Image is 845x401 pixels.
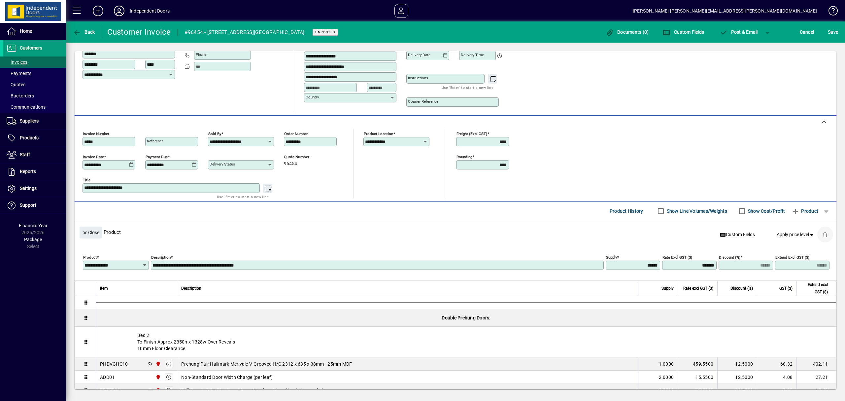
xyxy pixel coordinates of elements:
mat-hint: Use 'Enter' to start a new line [442,84,493,91]
mat-label: Instructions [408,76,428,80]
div: Double Prehung Doors: [96,309,836,326]
a: Home [3,23,66,40]
button: Post & Email [716,26,761,38]
div: PREP05A [100,387,120,394]
mat-label: Product location [364,131,393,136]
button: Product History [607,205,646,217]
td: 6.83 [757,384,796,397]
mat-hint: Use 'Enter' to start a new line [217,193,269,200]
mat-label: Discount (%) [719,255,740,260]
span: Rate excl GST ($) [683,285,713,292]
button: Profile [109,5,130,17]
mat-label: Description [151,255,171,260]
span: Supply [661,285,674,292]
mat-label: Rate excl GST ($) [662,255,692,260]
span: Product History [610,206,643,216]
span: Apply price level [777,231,815,238]
span: Support [20,202,36,208]
span: Custom Fields [720,231,755,238]
span: GST ($) [779,285,793,292]
a: Invoices [3,56,66,68]
div: ADD01 [100,374,115,381]
mat-label: Title [83,178,90,182]
mat-label: Delivery status [210,162,235,166]
span: Settings [20,186,37,191]
td: 60.32 [757,357,796,371]
button: Delete [817,227,833,242]
span: Non-Standard Door Width Charge (per leaf) [181,374,273,381]
div: [PERSON_NAME] [PERSON_NAME][EMAIL_ADDRESS][PERSON_NAME][DOMAIN_NAME] [633,6,817,16]
app-page-header-button: Back [66,26,102,38]
span: Payments [7,71,31,76]
button: Back [71,26,97,38]
a: Settings [3,180,66,197]
span: Home [20,28,32,34]
span: Drill Supply & Fit 22 x 8mm Magnet to door & head jamb (concealed) [181,387,325,394]
mat-label: Country [306,95,319,99]
mat-label: Extend excl GST ($) [775,255,809,260]
span: Christchurch [154,387,161,394]
a: Knowledge Base [824,1,837,23]
label: Show Cost/Profit [747,208,785,214]
mat-label: Delivery time [461,53,484,57]
div: PHDVGHC10 [100,361,128,367]
button: Save [826,26,840,38]
div: 459.5500 [682,361,713,367]
div: Product [75,220,836,244]
a: Staff [3,147,66,163]
a: Reports [3,164,66,180]
span: Package [24,237,42,242]
span: 2.0000 [659,387,674,394]
span: ost & Email [720,29,758,35]
span: Product [792,206,818,216]
span: Christchurch [154,374,161,381]
button: Product [788,205,822,217]
span: Suppliers [20,118,39,124]
span: Cancel [800,27,814,37]
span: Invoices [7,59,27,65]
mat-label: Invoice date [83,155,104,159]
button: Add [87,5,109,17]
span: Unposted [315,30,335,34]
div: Customer Invoice [107,27,171,37]
a: Backorders [3,90,66,101]
span: Back [73,29,95,35]
a: Products [3,130,66,146]
mat-label: Product [83,255,97,260]
app-page-header-button: Delete [817,232,833,237]
td: 27.21 [796,371,836,384]
div: Bed 2 To Finish Approx 2350h x 1328w Over Reveals 10mm Floor Clearance [96,327,836,357]
td: 12.5000 [717,357,757,371]
button: Documents (0) [604,26,651,38]
span: Customers [20,45,42,51]
button: Close [80,227,102,238]
span: Reports [20,169,36,174]
button: Cancel [798,26,816,38]
mat-label: Sold by [208,131,221,136]
span: Christchurch [154,360,161,368]
a: Suppliers [3,113,66,129]
button: Apply price level [774,229,818,241]
td: 12.5000 [717,384,757,397]
td: 402.11 [796,357,836,371]
span: Discount (%) [730,285,753,292]
a: Payments [3,68,66,79]
a: Support [3,197,66,214]
mat-label: Freight (excl GST) [456,131,487,136]
span: Products [20,135,39,140]
span: Financial Year [19,223,48,228]
a: Quotes [3,79,66,90]
span: P [731,29,734,35]
span: Quote number [284,155,323,159]
span: 1.0000 [659,361,674,367]
mat-label: Supply [606,255,617,260]
span: 2.0000 [659,374,674,381]
span: ave [828,27,838,37]
button: Custom Fields [661,26,706,38]
div: #96454 - [STREET_ADDRESS][GEOGRAPHIC_DATA] [185,27,305,38]
span: Custom Fields [662,29,704,35]
app-page-header-button: Close [78,229,104,235]
mat-label: Phone [196,52,206,57]
span: Staff [20,152,30,157]
mat-label: Order number [284,131,308,136]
